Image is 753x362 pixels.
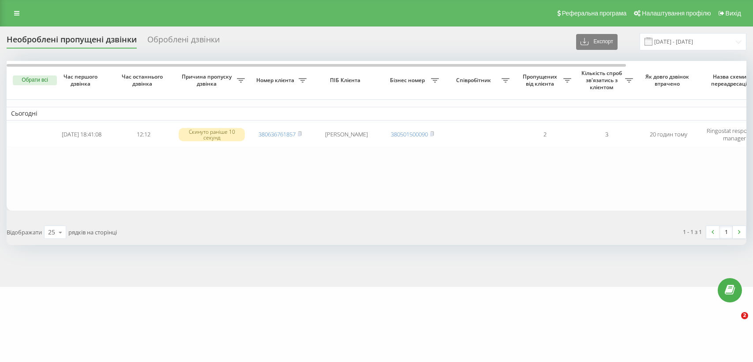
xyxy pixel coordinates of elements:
[562,10,627,17] span: Реферальна програма
[576,122,637,147] td: 3
[514,122,576,147] td: 2
[719,226,733,238] a: 1
[644,73,692,87] span: Як довго дзвінок втрачено
[48,228,55,237] div: 25
[448,77,502,84] span: Співробітник
[391,130,428,138] a: 380501500090
[147,35,220,49] div: Оброблені дзвінки
[311,122,382,147] td: [PERSON_NAME]
[7,228,42,236] span: Відображати
[254,77,299,84] span: Номер клієнта
[683,227,702,236] div: 1 - 1 з 1
[120,73,167,87] span: Час останнього дзвінка
[112,122,174,147] td: 12:12
[518,73,563,87] span: Пропущених від клієнта
[179,73,237,87] span: Причина пропуску дзвінка
[386,77,431,84] span: Бізнес номер
[179,128,245,141] div: Скинуто раніше 10 секунд
[51,122,112,147] td: [DATE] 18:41:08
[68,228,117,236] span: рядків на сторінці
[637,122,699,147] td: 20 годин тому
[580,70,625,90] span: Кількість спроб зв'язатись з клієнтом
[726,10,741,17] span: Вихід
[576,34,618,50] button: Експорт
[58,73,105,87] span: Час першого дзвінка
[258,130,296,138] a: 380636761857
[13,75,57,85] button: Обрати всі
[741,312,748,319] span: 2
[642,10,711,17] span: Налаштування профілю
[7,35,137,49] div: Необроблені пропущені дзвінки
[723,312,744,333] iframe: Intercom live chat
[318,77,374,84] span: ПІБ Клієнта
